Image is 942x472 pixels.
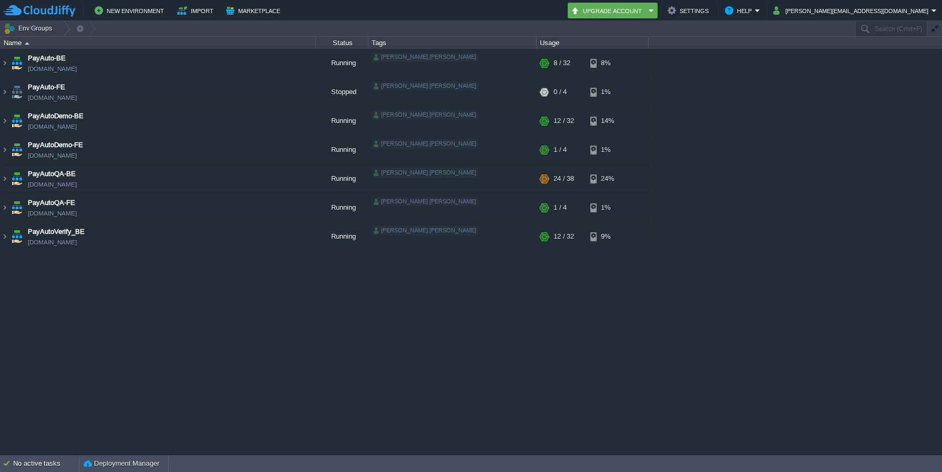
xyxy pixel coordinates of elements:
[9,78,24,106] img: AMDAwAAAACH5BAEAAAAALAAAAAABAAEAAAICRAEAOw==
[9,193,24,222] img: AMDAwAAAACH5BAEAAAAALAAAAAABAAEAAAICRAEAOw==
[9,222,24,251] img: AMDAwAAAACH5BAEAAAAALAAAAAABAAEAAAICRAEAOw==
[316,165,368,193] div: Running
[372,168,478,178] div: [PERSON_NAME].[PERSON_NAME]
[590,165,624,193] div: 24%
[668,4,712,17] button: Settings
[28,198,75,208] a: PayAutoQA-FE
[226,4,283,17] button: Marketplace
[84,458,159,469] button: Deployment Manager
[372,226,478,235] div: [PERSON_NAME].[PERSON_NAME]
[590,193,624,222] div: 1%
[590,49,624,77] div: 8%
[554,193,567,222] div: 1 / 4
[1,78,9,106] img: AMDAwAAAACH5BAEAAAAALAAAAAABAAEAAAICRAEAOw==
[372,197,478,207] div: [PERSON_NAME].[PERSON_NAME]
[9,165,24,193] img: AMDAwAAAACH5BAEAAAAALAAAAAABAAEAAAICRAEAOw==
[571,4,646,17] button: Upgrade Account
[554,136,567,164] div: 1 / 4
[372,53,478,62] div: [PERSON_NAME].[PERSON_NAME]
[316,49,368,77] div: Running
[28,150,77,161] a: [DOMAIN_NAME]
[9,136,24,164] img: AMDAwAAAACH5BAEAAAAALAAAAAABAAEAAAICRAEAOw==
[537,37,648,49] div: Usage
[28,64,77,74] a: [DOMAIN_NAME]
[554,107,574,135] div: 12 / 32
[4,4,75,17] img: CloudJiffy
[13,455,79,472] div: No active tasks
[28,140,83,150] a: PayAutoDemo-FE
[725,4,755,17] button: Help
[554,49,570,77] div: 8 / 32
[4,21,56,36] button: Env Groups
[9,49,24,77] img: AMDAwAAAACH5BAEAAAAALAAAAAABAAEAAAICRAEAOw==
[554,222,574,251] div: 12 / 32
[28,227,85,237] a: PayAutoVerify_BE
[316,78,368,106] div: Stopped
[372,81,478,91] div: [PERSON_NAME].[PERSON_NAME]
[28,121,77,132] a: [DOMAIN_NAME]
[28,53,66,64] a: PayAuto-BE
[554,165,574,193] div: 24 / 38
[1,37,315,49] div: Name
[372,110,478,120] div: [PERSON_NAME].[PERSON_NAME]
[28,82,65,93] a: PayAuto-FE
[590,107,624,135] div: 14%
[773,4,931,17] button: [PERSON_NAME][EMAIL_ADDRESS][DOMAIN_NAME]
[590,136,624,164] div: 1%
[316,222,368,251] div: Running
[316,136,368,164] div: Running
[1,165,9,193] img: AMDAwAAAACH5BAEAAAAALAAAAAABAAEAAAICRAEAOw==
[1,193,9,222] img: AMDAwAAAACH5BAEAAAAALAAAAAABAAEAAAICRAEAOw==
[898,430,931,461] iframe: chat widget
[28,93,77,103] a: [DOMAIN_NAME]
[1,222,9,251] img: AMDAwAAAACH5BAEAAAAALAAAAAABAAEAAAICRAEAOw==
[25,42,29,45] img: AMDAwAAAACH5BAEAAAAALAAAAAABAAEAAAICRAEAOw==
[369,37,536,49] div: Tags
[9,107,24,135] img: AMDAwAAAACH5BAEAAAAALAAAAAABAAEAAAICRAEAOw==
[28,169,76,179] a: PayAutoQA-BE
[177,4,217,17] button: Import
[1,107,9,135] img: AMDAwAAAACH5BAEAAAAALAAAAAABAAEAAAICRAEAOw==
[28,208,77,219] a: [DOMAIN_NAME]
[28,237,77,248] span: [DOMAIN_NAME]
[590,78,624,106] div: 1%
[316,107,368,135] div: Running
[590,222,624,251] div: 9%
[372,139,478,149] div: [PERSON_NAME].[PERSON_NAME]
[554,78,567,106] div: 0 / 4
[1,136,9,164] img: AMDAwAAAACH5BAEAAAAALAAAAAABAAEAAAICRAEAOw==
[95,4,167,17] button: New Environment
[28,179,77,190] a: [DOMAIN_NAME]
[316,37,368,49] div: Status
[316,193,368,222] div: Running
[1,49,9,77] img: AMDAwAAAACH5BAEAAAAALAAAAAABAAEAAAICRAEAOw==
[28,111,84,121] a: PayAutoDemo-BE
